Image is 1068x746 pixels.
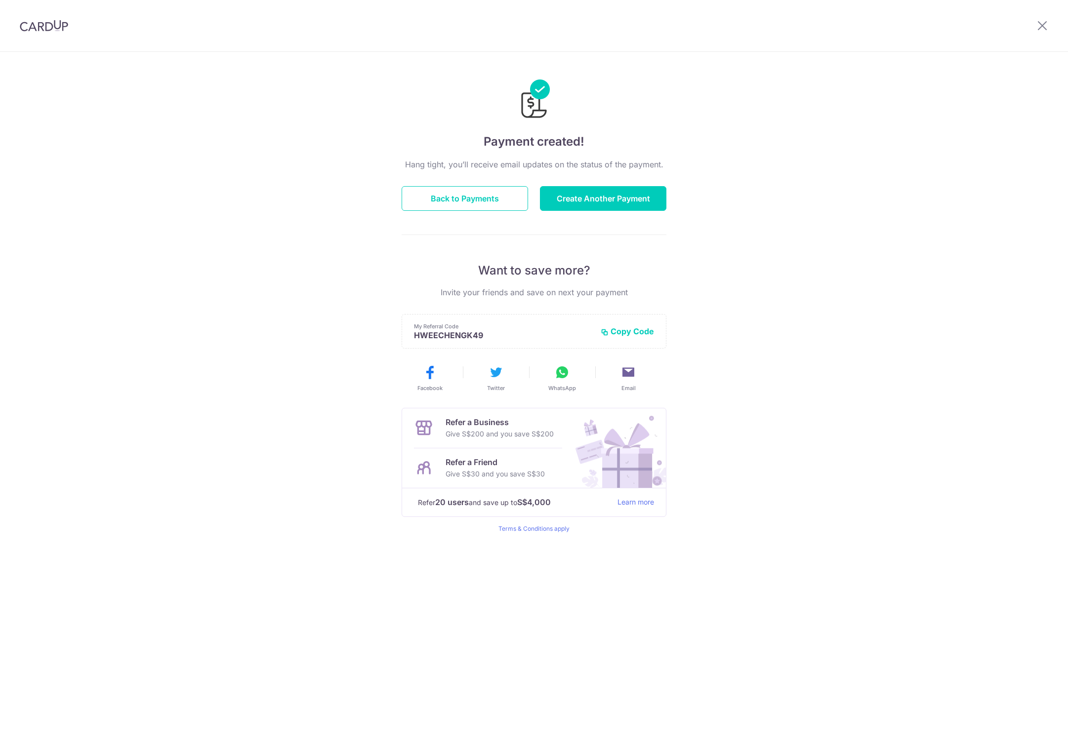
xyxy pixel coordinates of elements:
p: Want to save more? [402,263,666,278]
p: Invite your friends and save on next your payment [402,286,666,298]
img: CardUp [20,20,68,32]
button: Back to Payments [402,186,528,211]
p: Refer a Friend [446,456,545,468]
strong: 20 users [435,496,469,508]
span: Facebook [417,384,443,392]
button: WhatsApp [533,364,591,392]
button: Twitter [467,364,525,392]
button: Facebook [401,364,459,392]
p: Give S$200 and you save S$200 [446,428,554,440]
p: Give S$30 and you save S$30 [446,468,545,480]
p: Hang tight, you’ll receive email updates on the status of the payment. [402,158,666,170]
a: Terms & Conditions apply [498,525,570,532]
a: Learn more [617,496,654,509]
button: Create Another Payment [540,186,666,211]
img: Refer [566,408,666,488]
span: Email [621,384,636,392]
span: WhatsApp [548,384,576,392]
span: Twitter [487,384,505,392]
p: Refer a Business [446,416,554,428]
button: Copy Code [601,326,654,336]
button: Email [599,364,657,392]
p: Refer and save up to [418,496,610,509]
strong: S$4,000 [517,496,551,508]
p: HWEECHENGK49 [414,330,593,340]
h4: Payment created! [402,133,666,151]
img: Payments [518,79,550,121]
p: My Referral Code [414,322,593,330]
